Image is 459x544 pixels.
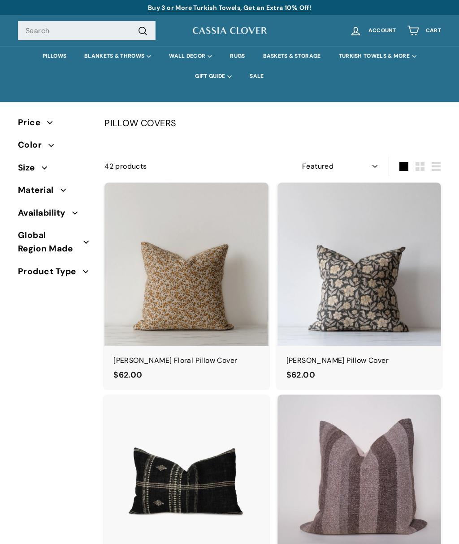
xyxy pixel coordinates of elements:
[18,161,42,174] span: Size
[330,46,425,66] summary: TURKISH TOWELS & MORE
[18,21,156,41] input: Search
[18,136,90,158] button: Color
[18,204,90,226] button: Availability
[18,226,90,263] button: Global Region Made
[18,114,90,136] button: Price
[426,28,441,34] span: Cart
[75,46,160,66] summary: BLANKETS & THROWS
[113,370,142,380] span: $62.00
[34,46,75,66] a: PILLOWS
[18,229,83,256] span: Global Region Made
[104,116,441,130] div: PILLOW COVERS
[254,46,330,66] a: BASKETS & STORAGE
[18,159,90,181] button: Size
[344,17,402,44] a: Account
[286,355,432,366] div: [PERSON_NAME] Pillow Cover
[186,66,241,86] summary: GIFT GUIDE
[104,183,268,391] a: [PERSON_NAME] Floral Pillow Cover
[402,17,446,44] a: Cart
[221,46,254,66] a: RUGS
[18,263,90,285] button: Product Type
[113,355,259,366] div: [PERSON_NAME] Floral Pillow Cover
[148,4,311,12] a: Buy 3 or More Turkish Towels, Get an Extra 10% Off!
[18,183,61,197] span: Material
[160,46,221,66] summary: WALL DECOR
[18,265,83,278] span: Product Type
[18,116,47,129] span: Price
[277,183,441,391] a: [PERSON_NAME] Pillow Cover
[18,181,90,204] button: Material
[241,66,273,86] a: SALE
[286,370,315,380] span: $62.00
[368,28,396,34] span: Account
[18,206,72,220] span: Availability
[104,161,273,172] div: 42 products
[18,138,48,152] span: Color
